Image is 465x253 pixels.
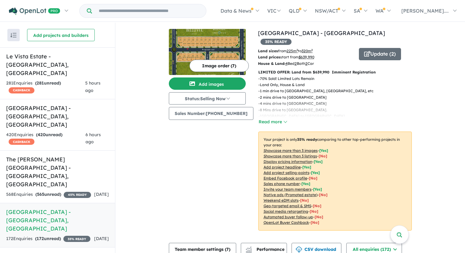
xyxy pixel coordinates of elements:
span: [ Yes ] [311,170,320,175]
button: Read more [258,118,287,125]
div: 172 Enquir ies [6,235,90,243]
div: 420 Enquir ies [6,131,85,146]
u: OpenLot Buyer Cashback [264,220,309,225]
span: CASHBACK [9,87,34,93]
u: Geo-targeted email & SMS [264,204,311,208]
span: to [298,49,313,53]
strong: ( unread) [35,192,61,197]
span: 35 % READY [63,236,90,242]
u: 4 [285,61,288,66]
span: [ No ] [309,176,317,180]
p: Your project is only comparing to other top-performing projects in your area: - - - - - - - - - -... [258,132,412,231]
b: 35 % ready [297,137,317,142]
span: [ Yes ] [319,148,328,153]
u: 2 [295,61,297,66]
p: - 4 mins drive to [GEOGRAPHIC_DATA] [258,101,417,107]
u: Automated buyer follow-up [264,215,313,219]
span: 6 hours ago [85,132,101,145]
span: [No] [315,215,323,219]
img: download icon [296,247,302,253]
p: - 2 mins drive to [GEOGRAPHIC_DATA] [258,94,417,101]
span: 35 % READY [260,39,292,45]
span: [PERSON_NAME].... [401,8,449,14]
button: Status:Selling Now [169,92,246,105]
span: [No] [310,209,318,214]
u: Display pricing information [264,159,312,164]
span: [ Yes ] [313,187,322,192]
span: 420 [38,132,46,137]
p: LIMITED OFFER: Land from $639,990 Imminent Registration [258,69,412,75]
h5: The [PERSON_NAME][GEOGRAPHIC_DATA] - [GEOGRAPHIC_DATA] , [GEOGRAPHIC_DATA] [6,155,109,188]
img: Bellevue Estate - Austral [169,29,246,75]
u: 2 [305,61,308,66]
p: from [258,48,354,54]
p: Bed Bath Car [258,61,354,67]
button: Add images [169,77,246,90]
img: line-chart.svg [246,247,251,250]
button: Add projects and builders [27,29,95,41]
p: - 1 min drive to [GEOGRAPHIC_DATA], [GEOGRAPHIC_DATA], etc [258,88,417,94]
u: Sales phone number [264,181,300,186]
img: Openlot PRO Logo White [9,7,60,15]
img: bar-chart.svg [246,248,252,252]
u: Invite your team members [264,187,312,192]
u: 320 m [302,49,313,53]
strong: ( unread) [35,236,61,241]
button: Image order (7) [189,60,249,72]
span: [No] [311,220,319,225]
h5: [GEOGRAPHIC_DATA] - [GEOGRAPHIC_DATA] , [GEOGRAPHIC_DATA] [6,208,109,233]
u: Weekend eDM slots [264,198,299,203]
input: Try estate name, suburb, builder or developer [93,4,205,18]
sup: 2 [296,48,298,52]
u: Native ads (Promoted estate) [264,192,317,197]
u: Showcase more than 3 listings [264,154,317,158]
span: [ No ] [319,154,327,158]
img: sort.svg [10,33,17,38]
u: 225 m [287,49,298,53]
span: 281 [37,80,44,86]
span: [No] [313,204,321,208]
u: Social media retargeting [264,209,308,214]
h5: Le Vista Estate - [GEOGRAPHIC_DATA] , [GEOGRAPHIC_DATA] [6,52,109,77]
h5: [GEOGRAPHIC_DATA] - [GEOGRAPHIC_DATA] , [GEOGRAPHIC_DATA] [6,104,109,129]
span: [No] [319,192,328,197]
span: [ Yes ] [301,181,310,186]
p: - 70% Sold! Limited Lots Remain [258,76,417,82]
span: 7 [226,247,229,252]
span: [DATE] [94,236,109,241]
u: Add project selling-points [264,170,309,175]
span: [DATE] [94,192,109,197]
div: 281 Enquir ies [6,80,85,94]
strong: ( unread) [35,80,61,86]
span: 172 [37,236,44,241]
u: $ 639,990 [299,55,314,59]
a: [GEOGRAPHIC_DATA] - [GEOGRAPHIC_DATA] [258,30,385,37]
u: Showcase more than 3 images [264,148,318,153]
span: [ Yes ] [302,165,311,169]
span: 5 hours ago [85,80,101,93]
b: Land prices [258,55,280,59]
button: Update (2) [359,48,401,60]
b: Land sizes [258,49,278,53]
u: Add project headline [264,165,301,169]
span: CASHBACK [9,139,34,145]
p: - Land Only, House & Land [258,82,417,88]
strong: ( unread) [36,132,62,137]
p: - 8 Mins drive to [GEOGRAPHIC_DATA]. [258,107,417,113]
b: House & Land: [258,61,285,66]
span: 565 [37,192,44,197]
span: 45 % READY [64,192,91,198]
sup: 2 [311,48,313,52]
button: Sales Number:[PHONE_NUMBER] [169,107,253,120]
span: [ Yes ] [314,159,323,164]
p: start from [258,54,354,60]
p: - [GEOGRAPHIC_DATA] to [GEOGRAPHIC_DATA] [258,113,417,119]
span: [No] [300,198,309,203]
span: Performance [247,247,284,252]
div: 568 Enquir ies [6,191,91,198]
u: Embed Facebook profile [264,176,307,180]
